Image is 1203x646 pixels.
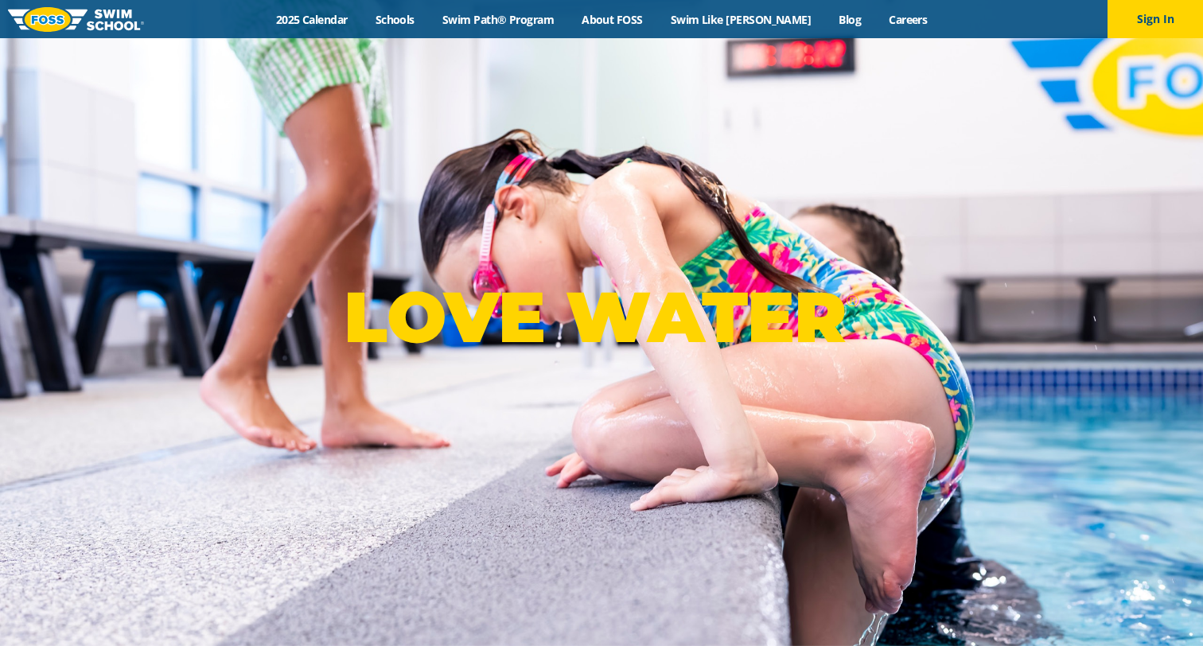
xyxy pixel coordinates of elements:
[825,12,875,27] a: Blog
[262,12,361,27] a: 2025 Calendar
[8,7,144,32] img: FOSS Swim School Logo
[344,274,858,360] p: LOVE WATER
[875,12,941,27] a: Careers
[361,12,428,27] a: Schools
[568,12,657,27] a: About FOSS
[428,12,567,27] a: Swim Path® Program
[846,290,858,310] sup: ®
[656,12,825,27] a: Swim Like [PERSON_NAME]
